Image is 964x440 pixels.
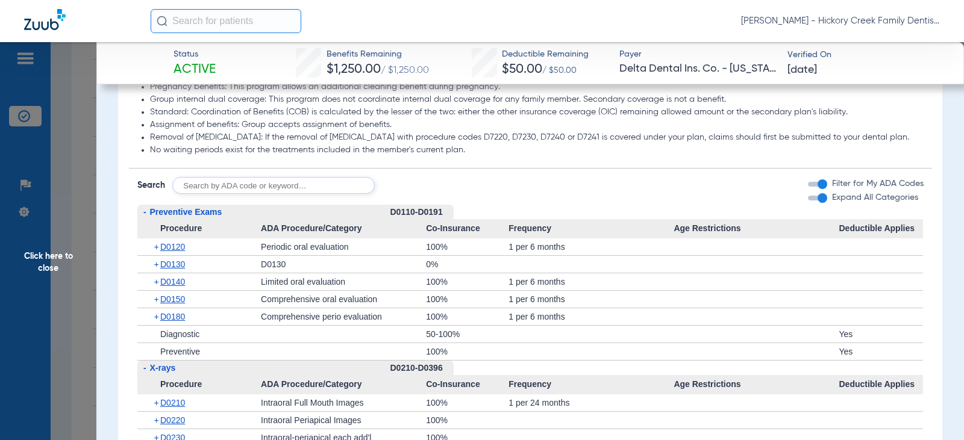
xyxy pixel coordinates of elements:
span: Diagnostic [160,329,199,339]
div: 1 per 6 months [509,308,674,325]
span: Deductible Remaining [502,48,589,61]
span: Delta Dental Ins. Co. - [US_STATE] [619,61,777,76]
img: Search Icon [157,16,167,26]
span: Payer [619,48,777,61]
div: Comprehensive perio evaluation [261,308,426,325]
div: 50-100% [426,326,509,342]
li: Removal of [MEDICAL_DATA]: If the removal of [MEDICAL_DATA] with procedure codes D7220, D7230, D7... [150,132,924,143]
span: D0210 [160,398,185,407]
span: Co-Insurance [426,219,509,238]
div: D0110-D0191 [390,205,454,220]
span: $1,250.00 [327,63,381,76]
span: Procedure [137,219,261,238]
span: Verified On [787,49,945,61]
span: + [154,308,161,325]
div: Intraoral Full Mouth Images [261,394,426,411]
span: Preventive Exams [150,207,222,217]
span: + [154,238,161,255]
span: D0130 [160,259,185,269]
div: Intraoral Periapical Images [261,412,426,429]
span: D0120 [160,242,185,252]
div: 1 per 6 months [509,291,674,308]
div: 1 per 6 months [509,273,674,290]
li: Pregnancy benefits: This program allows an additional cleaning benefit during pregnancy. [150,82,924,93]
div: 100% [426,238,509,255]
li: No waiting periods exist for the treatments included in the member's current plan. [150,145,924,156]
span: Frequency [509,219,674,238]
label: Filter for My ADA Codes [830,178,924,190]
span: Age Restrictions [674,375,839,394]
span: Active [174,61,216,78]
span: Age Restrictions [674,219,839,238]
span: - [143,363,146,373]
span: Status [174,48,216,61]
img: Zuub Logo [24,9,66,30]
div: 100% [426,343,509,360]
div: 100% [426,291,509,308]
span: X-rays [150,363,176,373]
span: $50.00 [502,63,542,76]
span: Search [137,179,165,191]
input: Search by ADA code or keyword… [172,177,375,194]
div: Yes [839,326,923,342]
span: Deductible Applies [839,375,923,394]
span: D0220 [160,415,185,425]
span: / $1,250.00 [381,66,429,75]
span: D0140 [160,277,185,287]
li: Group internal dual coverage: This program does not coordinate internal dual coverage for any fam... [150,95,924,105]
span: + [154,412,161,429]
span: Benefits Remaining [327,48,429,61]
span: ADA Procedure/Category [261,375,426,394]
span: + [154,394,161,411]
span: Preventive [160,347,200,356]
div: 100% [426,394,509,411]
span: ADA Procedure/Category [261,219,426,238]
span: Expand All Categories [832,193,918,202]
span: [PERSON_NAME] - Hickory Creek Family Dentistry [741,15,940,27]
span: Frequency [509,375,674,394]
div: 0% [426,256,509,273]
span: D0180 [160,312,185,321]
span: / $50.00 [542,66,577,75]
span: + [154,256,161,273]
div: 100% [426,273,509,290]
div: D0210-D0396 [390,361,454,376]
span: - [143,207,146,217]
div: D0130 [261,256,426,273]
div: 1 per 6 months [509,238,674,255]
div: Periodic oral evaluation [261,238,426,255]
span: Co-Insurance [426,375,509,394]
div: Limited oral evaluation [261,273,426,290]
li: Standard: Coordination of Benefits (COB) is calculated by the lesser of the two: either the other... [150,107,924,118]
div: 100% [426,308,509,325]
div: Yes [839,343,923,360]
div: 100% [426,412,509,429]
div: Comprehensive oral evaluation [261,291,426,308]
input: Search for patients [151,9,301,33]
span: Procedure [137,375,261,394]
div: 1 per 24 months [509,394,674,411]
span: [DATE] [787,63,817,78]
span: D0150 [160,294,185,304]
span: + [154,291,161,308]
span: + [154,273,161,290]
span: Deductible Applies [839,219,923,238]
li: Assignment of benefits: Group accepts assignment of benefits. [150,120,924,131]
